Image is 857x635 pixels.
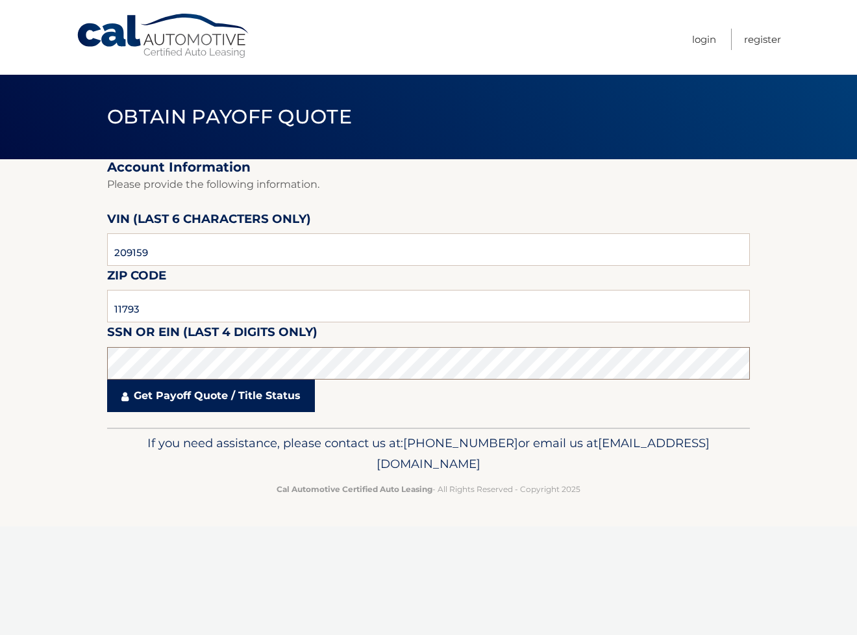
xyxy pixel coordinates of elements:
p: Please provide the following information. [107,175,750,194]
h2: Account Information [107,159,750,175]
a: Cal Automotive [76,13,251,59]
p: If you need assistance, please contact us at: or email us at [116,433,741,474]
span: [PHONE_NUMBER] [403,435,518,450]
label: SSN or EIN (last 4 digits only) [107,322,317,346]
label: VIN (last 6 characters only) [107,209,311,233]
a: Login [692,29,716,50]
strong: Cal Automotive Certified Auto Leasing [277,484,432,494]
a: Get Payoff Quote / Title Status [107,380,315,412]
label: Zip Code [107,266,166,290]
span: Obtain Payoff Quote [107,105,352,129]
a: Register [744,29,781,50]
p: - All Rights Reserved - Copyright 2025 [116,482,741,496]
